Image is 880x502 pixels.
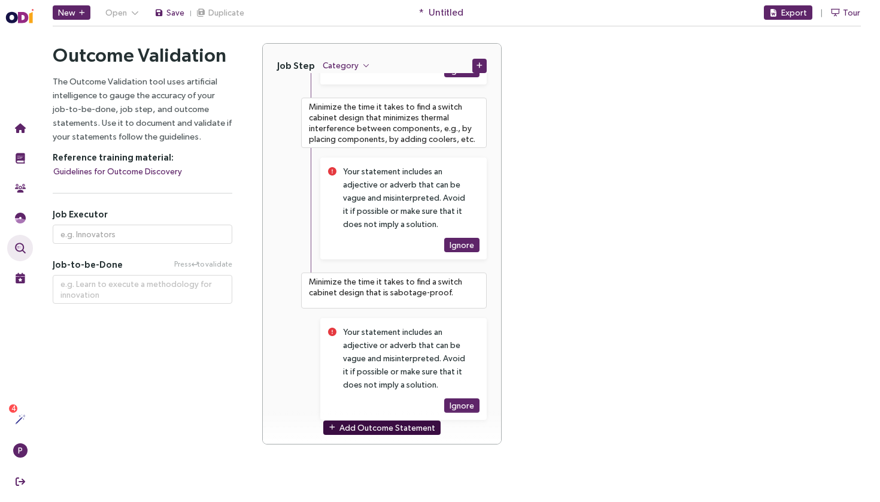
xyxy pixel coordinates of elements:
[53,43,232,67] h2: Outcome Validation
[174,259,232,270] span: Press to validate
[15,243,26,253] img: Outcome Validation
[450,238,474,252] span: Ignore
[9,404,17,413] sup: 4
[7,468,33,495] button: Sign Out
[53,165,182,178] span: Guidelines for Outcome Discovery
[166,6,184,19] span: Save
[7,175,33,201] button: Community
[781,6,807,19] span: Export
[444,238,480,252] button: Ignore
[7,437,33,464] button: P
[7,115,33,141] button: Home
[53,225,232,244] input: e.g. Innovators
[764,5,812,20] button: Export
[7,406,33,433] button: Actions
[843,6,860,19] span: Tour
[450,399,474,412] span: Ignore
[100,5,144,20] button: Open
[154,5,185,20] button: Save
[277,60,315,71] h4: Job Step
[7,145,33,171] button: Training
[444,398,480,413] button: Ignore
[53,259,123,270] span: Job-to-be-Done
[53,275,232,304] textarea: Press Enter to validate
[322,58,370,72] button: Category
[53,152,174,162] strong: Reference training material:
[15,414,26,425] img: Actions
[343,165,465,231] div: Your statement includes an adjective or adverb that can be vague and misinterpreted. Avoid it if ...
[7,265,33,291] button: Live Events
[196,5,245,20] button: Duplicate
[830,5,861,20] button: Tour
[323,420,441,434] button: Add Outcome Statement
[343,325,465,391] div: Your statement includes an adjective or adverb that can be vague and misinterpreted. Avoid it if ...
[339,421,435,434] span: Add Outcome Statement
[15,273,26,283] img: Live Events
[15,183,26,193] img: Community
[323,59,359,72] span: Category
[7,205,33,231] button: Needs Framework
[15,213,26,223] img: JTBD Needs Framework
[301,273,487,309] textarea: Press Enter to validate
[7,235,33,261] button: Outcome Validation
[429,5,463,20] span: Untitled
[53,74,232,143] p: The Outcome Validation tool uses artificial intelligence to gauge the accuracy of your job-to-be-...
[53,5,90,20] button: New
[15,153,26,164] img: Training
[11,404,16,413] span: 4
[53,164,183,179] button: Guidelines for Outcome Discovery
[301,98,487,148] textarea: Press Enter to validate
[18,443,23,458] span: P
[53,208,232,220] h5: Job Executor
[58,6,75,19] span: New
